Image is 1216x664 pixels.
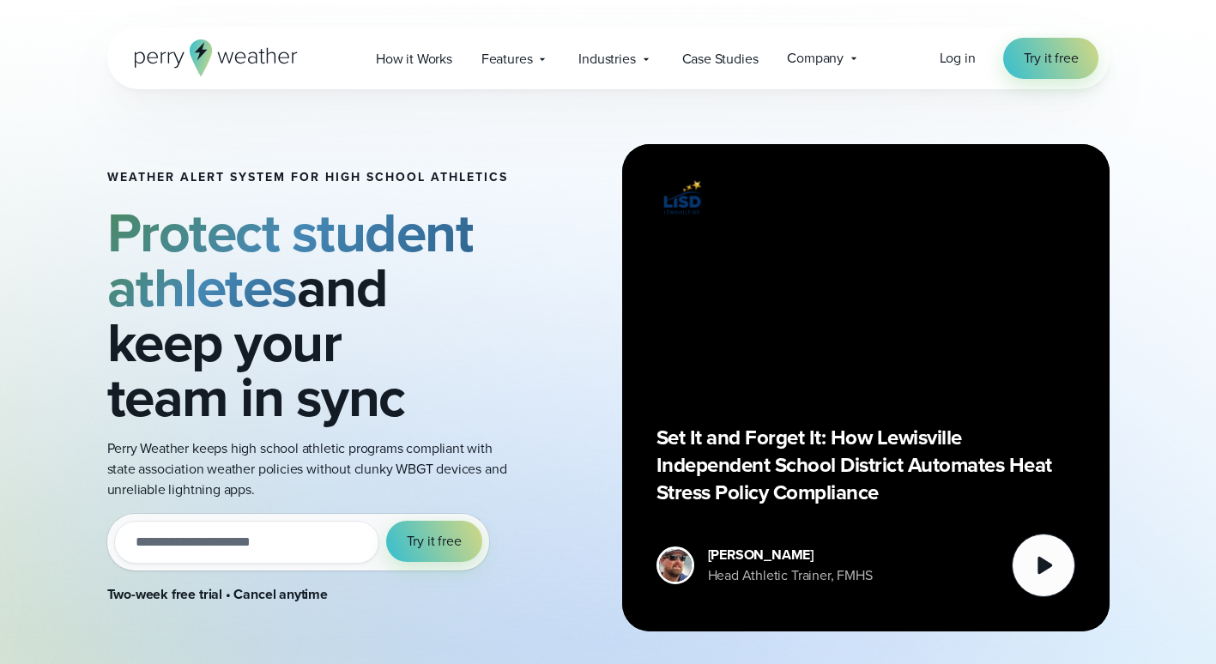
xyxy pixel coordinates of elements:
p: Set It and Forget It: How Lewisville Independent School District Automates Heat Stress Policy Com... [656,424,1075,506]
span: Try it free [1024,48,1079,69]
span: Company [787,48,844,69]
div: Head Athletic Trainer, FMHS [708,565,873,586]
strong: Two-week free trial • Cancel anytime [107,584,328,604]
a: Try it free [1003,38,1099,79]
div: [PERSON_NAME] [708,545,873,565]
p: Perry Weather keeps high school athletic programs compliant with state association weather polici... [107,438,509,500]
span: How it Works [376,49,452,69]
span: Features [481,49,533,69]
span: Try it free [407,531,462,552]
a: Log in [940,48,976,69]
strong: Protect student athletes [107,192,474,328]
a: How it Works [361,41,467,76]
a: Case Studies [668,41,773,76]
h2: and keep your team in sync [107,205,509,425]
span: Log in [940,48,976,68]
span: Case Studies [682,49,759,69]
h1: Weather Alert System for High School Athletics [107,171,509,184]
span: Industries [578,49,635,69]
img: Lewisville ISD logo [656,178,708,217]
img: cody-henschke-headshot [659,549,692,582]
button: Try it free [386,521,482,562]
